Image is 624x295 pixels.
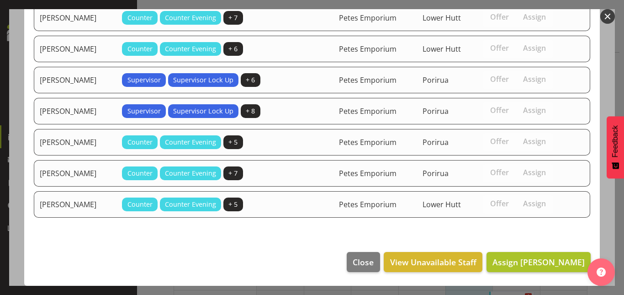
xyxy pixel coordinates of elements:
[34,129,116,156] td: [PERSON_NAME]
[339,106,397,116] span: Petes Emporium
[228,13,238,23] span: + 7
[34,191,116,218] td: [PERSON_NAME]
[246,106,255,116] span: + 8
[228,44,238,54] span: + 6
[165,44,216,54] span: Counter Evening
[523,199,546,208] span: Assign
[523,12,546,21] span: Assign
[523,106,546,115] span: Assign
[34,36,116,62] td: [PERSON_NAME]
[607,116,624,178] button: Feedback - Show survey
[490,106,509,115] span: Offer
[165,199,216,209] span: Counter Evening
[165,137,216,147] span: Counter Evening
[127,75,161,85] span: Supervisor
[246,75,255,85] span: + 6
[127,199,153,209] span: Counter
[339,44,397,54] span: Petes Emporium
[490,43,509,53] span: Offer
[487,252,591,272] button: Assign [PERSON_NAME]
[423,75,449,85] span: Porirua
[353,256,374,268] span: Close
[423,168,449,178] span: Porirua
[228,168,238,178] span: + 7
[523,43,546,53] span: Assign
[423,13,461,23] span: Lower Hutt
[423,44,461,54] span: Lower Hutt
[34,67,116,93] td: [PERSON_NAME]
[165,13,216,23] span: Counter Evening
[34,98,116,124] td: [PERSON_NAME]
[597,268,606,277] img: help-xxl-2.png
[523,137,546,146] span: Assign
[611,125,619,157] span: Feedback
[347,252,380,272] button: Close
[228,137,238,147] span: + 5
[390,256,476,268] span: View Unavailable Staff
[34,160,116,187] td: [PERSON_NAME]
[339,137,397,147] span: Petes Emporium
[173,106,233,116] span: Supervisor Lock Up
[490,137,509,146] span: Offer
[423,106,449,116] span: Porirua
[127,106,161,116] span: Supervisor
[492,257,585,268] span: Assign [PERSON_NAME]
[490,168,509,177] span: Offer
[127,168,153,178] span: Counter
[523,75,546,84] span: Assign
[34,5,116,31] td: [PERSON_NAME]
[173,75,233,85] span: Supervisor Lock Up
[423,137,449,147] span: Porirua
[384,252,482,272] button: View Unavailable Staff
[490,199,509,208] span: Offer
[339,168,397,178] span: Petes Emporium
[490,12,509,21] span: Offer
[339,13,397,23] span: Petes Emporium
[127,13,153,23] span: Counter
[490,75,509,84] span: Offer
[423,199,461,209] span: Lower Hutt
[339,199,397,209] span: Petes Emporium
[228,199,238,209] span: + 5
[523,168,546,177] span: Assign
[127,137,153,147] span: Counter
[165,168,216,178] span: Counter Evening
[339,75,397,85] span: Petes Emporium
[127,44,153,54] span: Counter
